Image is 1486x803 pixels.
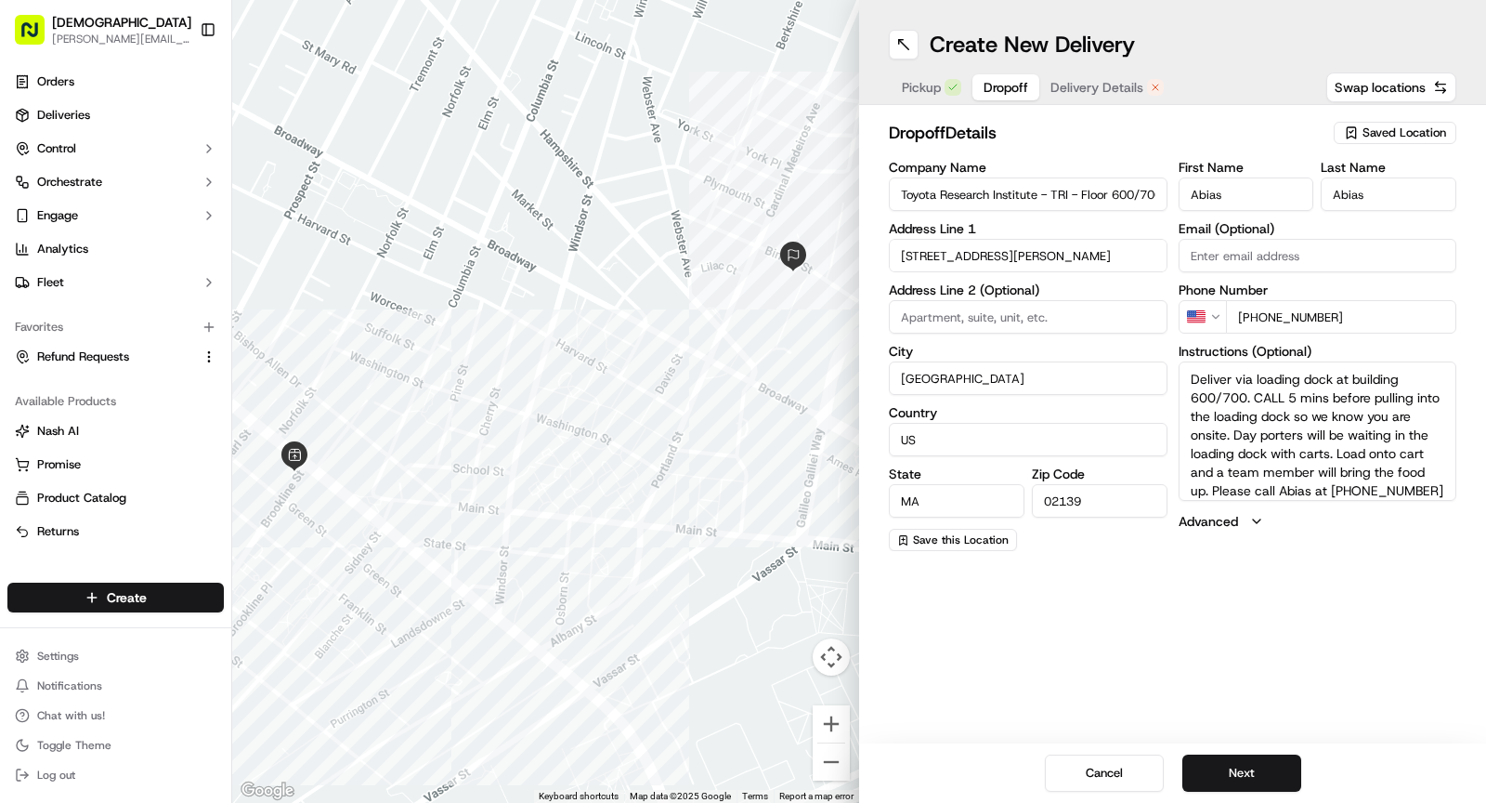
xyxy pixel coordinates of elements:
img: Nash [19,18,56,55]
label: Country [889,406,1167,419]
label: Phone Number [1179,283,1457,296]
button: Toggle Theme [7,732,224,758]
input: Enter last name [1321,178,1456,211]
img: 1736555255976-a54dd68f-1ca7-489b-9aae-adbdc363a1c4 [19,177,52,210]
button: Swap locations [1326,72,1456,102]
span: Toggle Theme [37,738,111,753]
div: Favorites [7,312,224,342]
a: Powered byPylon [131,409,225,424]
span: Deliveries [37,107,90,124]
button: Orchestrate [7,167,224,197]
a: Open this area in Google Maps (opens a new window) [237,779,298,803]
span: Refund Requests [37,349,129,365]
div: Available Products [7,387,224,416]
span: Product Catalog [37,490,126,507]
span: Settings [37,649,79,664]
button: Cancel [1045,755,1164,792]
span: Swap locations [1335,78,1426,97]
button: Advanced [1179,512,1457,531]
label: Zip Code [1032,467,1167,480]
a: Terms (opens in new tab) [742,791,768,801]
button: [DEMOGRAPHIC_DATA] [52,13,191,32]
span: Chat with us! [37,708,105,723]
input: Enter company name [889,178,1167,211]
img: Alessandra Gomez [19,270,48,299]
span: Pickup [902,78,941,97]
span: Map data ©2025 Google [630,791,731,801]
button: Notifications [7,673,224,699]
button: Control [7,134,224,164]
span: Saved Location [1362,125,1446,141]
a: Refund Requests [15,349,194,365]
button: Start new chat [316,182,338,204]
span: [DATE] [164,287,202,302]
span: Pylon [185,410,225,424]
span: Create [107,588,147,607]
span: Promise [37,456,81,473]
button: Fleet [7,268,224,297]
label: City [889,345,1167,358]
button: Refund Requests [7,342,224,372]
input: Got a question? Start typing here... [48,119,334,138]
span: [PERSON_NAME] [58,287,150,302]
span: Returns [37,523,79,540]
button: Create [7,583,224,612]
a: Returns [15,523,216,540]
span: Save this Location [913,533,1009,547]
div: 💻 [157,366,172,381]
div: 📗 [19,366,33,381]
label: Company Name [889,161,1167,174]
h2: dropoff Details [889,120,1323,146]
a: Product Catalog [15,490,216,507]
button: Log out [7,762,224,788]
span: API Documentation [176,364,298,383]
label: Address Line 2 (Optional) [889,283,1167,296]
button: Zoom in [813,705,850,743]
button: Save this Location [889,529,1017,551]
h1: Create New Delivery [930,30,1135,59]
button: Settings [7,643,224,669]
a: 📗Knowledge Base [11,357,150,390]
span: Log out [37,768,75,783]
span: Knowledge Base [37,364,142,383]
input: Enter country [889,423,1167,456]
button: See all [288,237,338,259]
a: Report a map error [779,791,854,801]
button: Zoom out [813,744,850,781]
a: 💻API Documentation [150,357,306,390]
span: Orchestrate [37,174,102,191]
input: Enter zip code [1032,484,1167,518]
p: Welcome 👋 [19,73,338,103]
div: Start new chat [63,177,305,195]
span: Control [37,140,76,157]
span: Dropoff [984,78,1028,97]
label: First Name [1179,161,1314,174]
label: Instructions (Optional) [1179,345,1457,358]
div: We're available if you need us! [63,195,235,210]
span: Delivery Details [1050,78,1143,97]
img: Google [237,779,298,803]
button: Returns [7,517,224,546]
span: • [154,287,161,302]
input: Enter city [889,362,1167,395]
button: Keyboard shortcuts [539,790,619,803]
a: Orders [7,67,224,97]
span: [PERSON_NAME][EMAIL_ADDRESS][DOMAIN_NAME] [52,32,191,46]
label: Last Name [1321,161,1456,174]
div: Past conversations [19,241,124,256]
button: Product Catalog [7,483,224,513]
a: Deliveries [7,100,224,130]
a: Analytics [7,234,224,264]
button: Engage [7,201,224,230]
label: State [889,467,1024,480]
button: Nash AI [7,416,224,446]
input: Enter email address [1179,239,1457,272]
button: Next [1182,755,1301,792]
span: Engage [37,207,78,224]
span: Notifications [37,678,102,693]
input: Enter first name [1179,178,1314,211]
span: Fleet [37,274,64,291]
button: Map camera controls [813,638,850,676]
span: Nash AI [37,423,79,440]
